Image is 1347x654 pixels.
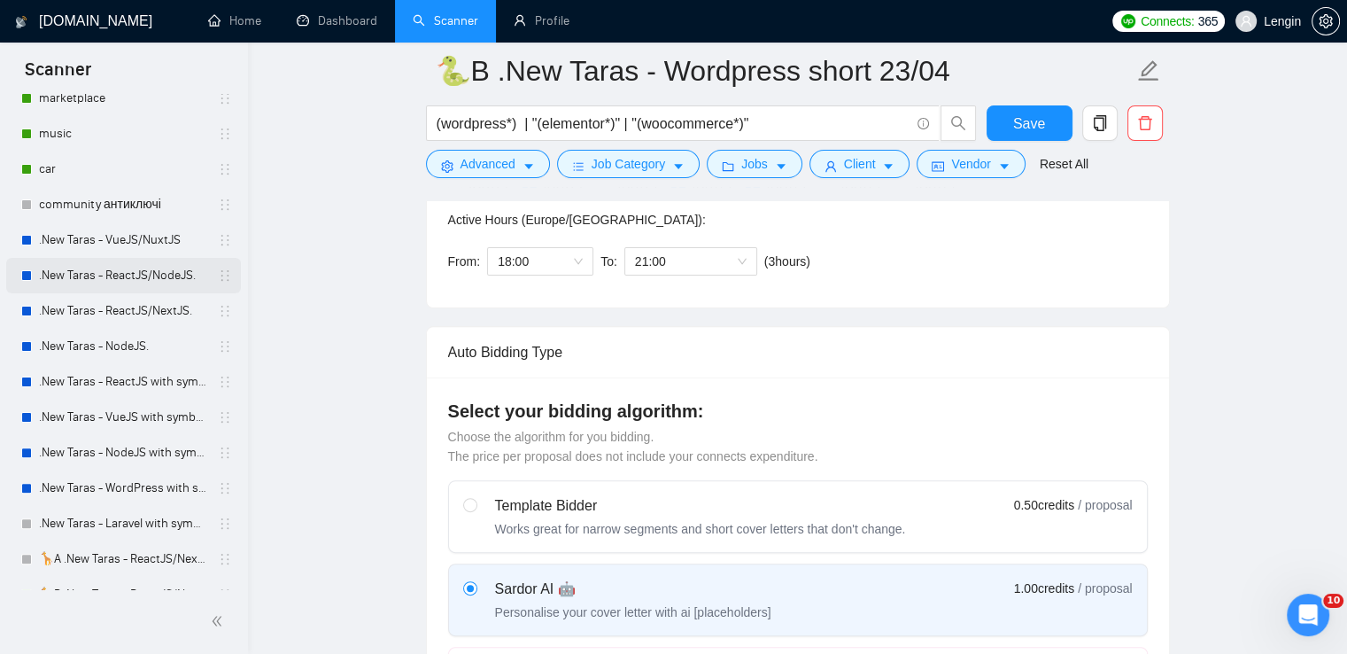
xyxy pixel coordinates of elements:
span: copy [1083,115,1117,131]
span: setting [441,160,453,173]
span: Job Category [592,154,665,174]
span: 21:00 [635,248,747,275]
button: copy [1082,105,1118,141]
span: Connects: [1141,12,1194,31]
button: idcardVendorcaret-down [917,150,1025,178]
span: Client [844,154,876,174]
span: caret-down [672,160,685,173]
span: holder [218,375,232,389]
span: user [1240,15,1252,27]
span: To: [600,254,617,269]
span: 1.00 credits [1014,579,1074,598]
span: user [824,160,837,173]
a: searchScanner [413,13,478,28]
input: Search Freelance Jobs... [437,113,910,135]
span: folder [722,160,734,173]
div: Template Bidder [495,495,906,517]
span: Vendor [951,154,990,174]
a: community антиключі [39,187,207,222]
span: holder [218,162,232,176]
img: upwork-logo.png [1121,14,1135,28]
span: Choose the algorithm for you bidding. The price per proposal does not include your connects expen... [448,430,818,463]
span: holder [218,233,232,247]
a: .New Taras - NodeJS with symbols [39,435,207,471]
a: 🦒B .New Taras - ReactJS/NextJS rel exp 23/04 [39,577,207,612]
a: .New Taras - VueJS/NuxtJS [39,222,207,258]
span: info-circle [917,118,929,129]
span: Scanner [11,57,105,94]
span: holder [218,410,232,424]
span: holder [218,304,232,318]
a: userProfile [514,13,569,28]
span: holder [218,91,232,105]
span: caret-down [523,160,535,173]
span: caret-down [775,160,787,173]
span: holder [218,198,232,212]
span: setting [1312,14,1339,28]
span: 10 [1323,594,1343,608]
span: holder [218,588,232,602]
span: 18:00 [498,248,583,275]
input: Scanner name... [436,49,1134,93]
span: Advanced [461,154,515,174]
span: holder [218,552,232,566]
button: delete [1127,105,1163,141]
a: .New Taras - ReactJS/NodeJS. [39,258,207,293]
span: From: [448,254,481,269]
h4: Select your bidding algorithm: [448,399,1148,424]
span: / proposal [1078,580,1132,597]
div: Personalise your cover letter with ai [placeholders] [495,603,771,621]
button: barsJob Categorycaret-down [557,150,700,178]
div: Works great for narrow segments and short cover letters that don't change. [495,520,906,538]
a: 🦒A .New Taras - ReactJS/NextJS usual 23/04 [39,541,207,577]
a: setting [1312,14,1340,28]
a: .New Taras - VueJS with symbols [39,400,207,435]
span: delete [1128,115,1162,131]
span: holder [218,127,232,141]
a: .New Taras - ReactJS/NextJS. [39,293,207,329]
img: logo [15,8,27,36]
span: holder [218,481,232,495]
a: .New Taras - Laravel with symbols [39,506,207,541]
span: Active Hours ( Europe/[GEOGRAPHIC_DATA] ): [448,213,706,227]
span: / proposal [1078,496,1132,514]
a: car [39,152,207,187]
span: edit [1137,59,1160,82]
span: holder [218,446,232,460]
div: Sardor AI 🤖 [495,579,771,600]
a: .New Taras - NodeJS. [39,329,207,364]
a: homeHome [208,13,261,28]
button: folderJobscaret-down [707,150,802,178]
a: .New Taras - ReactJS with symbols [39,364,207,400]
span: ( 3 hours) [764,254,810,269]
span: 365 [1197,12,1217,31]
a: marketplace [39,81,207,116]
span: double-left [211,612,228,630]
div: Auto Bidding Type [448,327,1148,378]
a: dashboardDashboard [297,13,377,28]
span: holder [218,269,232,283]
a: .New Taras - WordPress with symbols [39,471,207,506]
button: Save [987,105,1072,141]
span: Jobs [741,154,768,174]
button: userClientcaret-down [809,150,910,178]
span: 0.50 credits [1014,495,1074,515]
span: Save [1013,113,1045,135]
span: holder [218,339,232,354]
span: bars [572,160,584,173]
span: caret-down [882,160,894,173]
button: setting [1312,7,1340,35]
button: search [941,105,976,141]
span: caret-down [998,160,1010,173]
iframe: Intercom live chat [1287,594,1329,636]
a: music [39,116,207,152]
a: Reset All [1040,154,1088,174]
button: settingAdvancedcaret-down [426,150,550,178]
span: search [941,115,975,131]
span: idcard [932,160,944,173]
span: holder [218,517,232,531]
